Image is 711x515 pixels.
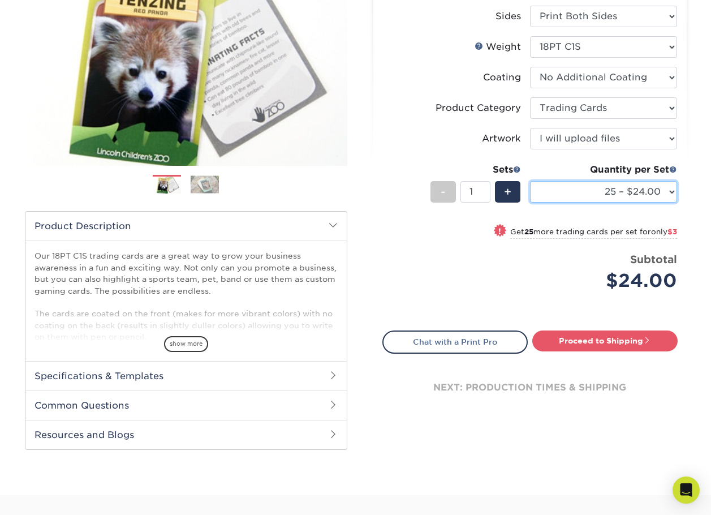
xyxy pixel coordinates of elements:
h2: Product Description [25,212,347,241]
div: Weight [475,40,521,54]
div: Quantity per Set [530,163,677,177]
span: only [651,228,677,236]
h2: Resources and Blogs [25,420,347,449]
strong: Subtotal [630,253,677,265]
div: Artwork [482,132,521,145]
img: Trading Cards 02 [191,175,219,193]
div: Sides [495,10,521,23]
a: Chat with a Print Pro [382,331,528,353]
span: - [441,183,446,200]
small: Get more trading cards per set for [510,228,677,239]
h2: Specifications & Templates [25,361,347,390]
div: Open Intercom Messenger [673,477,700,504]
a: Proceed to Shipping [532,331,678,351]
span: ! [498,225,501,237]
div: Sets [430,163,521,177]
h2: Common Questions [25,390,347,420]
div: next: production times & shipping [382,354,678,422]
img: Trading Cards 01 [153,175,181,195]
span: show more [164,336,208,351]
div: Product Category [436,101,521,115]
span: $3 [667,228,677,236]
div: $24.00 [538,267,677,294]
p: Our 18PT C1S trading cards are a great way to grow your business awareness in a fun and exciting ... [35,250,338,342]
div: Coating [483,71,521,84]
span: + [504,183,511,200]
strong: 25 [524,228,533,236]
